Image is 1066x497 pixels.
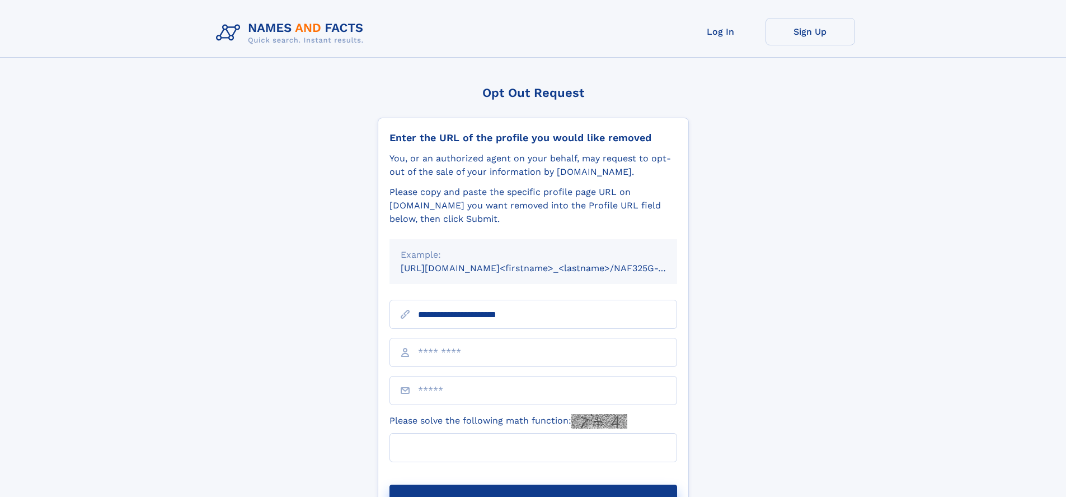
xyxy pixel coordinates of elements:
div: You, or an authorized agent on your behalf, may request to opt-out of the sale of your informatio... [389,152,677,179]
label: Please solve the following math function: [389,414,627,429]
div: Opt Out Request [378,86,689,100]
a: Sign Up [766,18,855,45]
div: Enter the URL of the profile you would like removed [389,132,677,144]
div: Example: [401,248,666,262]
a: Log In [676,18,766,45]
img: Logo Names and Facts [212,18,373,48]
div: Please copy and paste the specific profile page URL on [DOMAIN_NAME] you want removed into the Pr... [389,185,677,226]
small: [URL][DOMAIN_NAME]<firstname>_<lastname>/NAF325G-xxxxxxxx [401,263,698,273]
